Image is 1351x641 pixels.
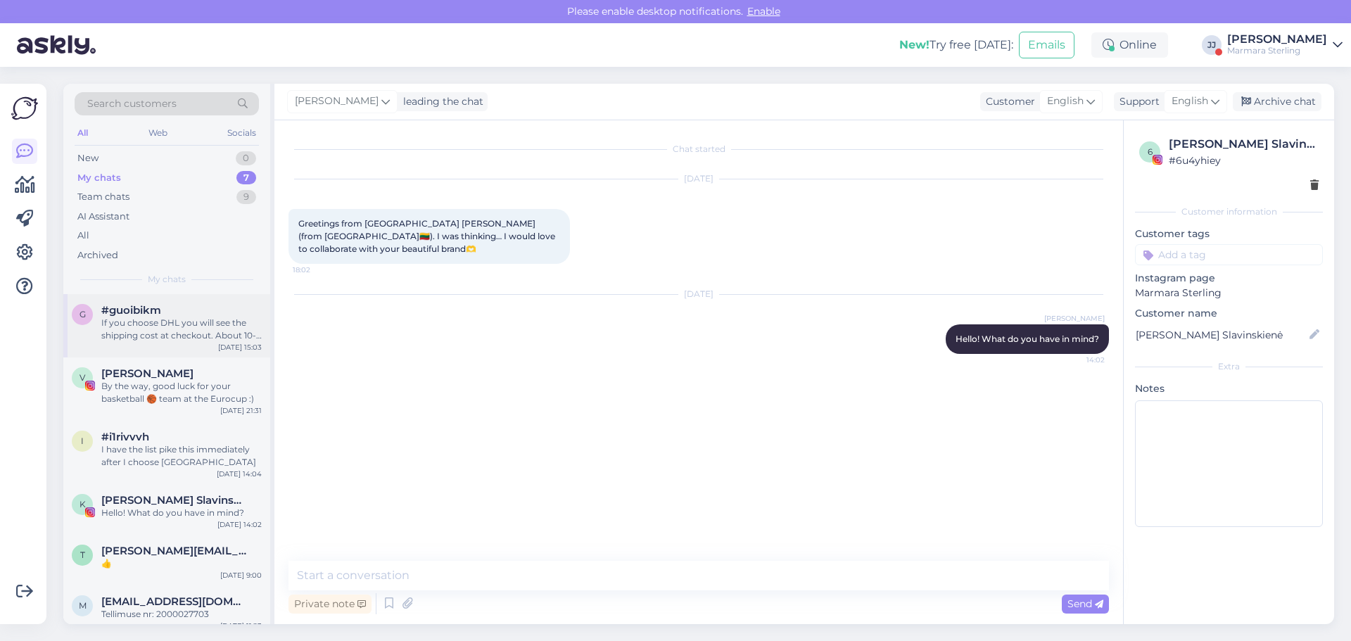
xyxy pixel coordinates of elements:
div: [DATE] 11:23 [220,621,262,631]
div: Customer information [1135,205,1323,218]
div: 👍 [101,557,262,570]
span: Karolina Kriukelytė Slavinskienė [101,494,248,507]
span: Greetings from [GEOGRAPHIC_DATA] [PERSON_NAME] (from [GEOGRAPHIC_DATA]🇱🇹). I was thinking… I woul... [298,218,557,254]
div: My chats [77,171,121,185]
div: Customer [980,94,1035,109]
span: [PERSON_NAME] [295,94,379,109]
span: Search customers [87,96,177,111]
span: m [79,600,87,611]
span: #i1rivvvh [101,431,149,443]
div: AI Assistant [77,210,129,224]
div: 9 [236,190,256,204]
span: K [80,499,86,509]
div: [DATE] 14:04 [217,469,262,479]
div: Try free [DATE]: [899,37,1013,53]
span: My chats [148,273,186,286]
span: g [80,309,86,319]
div: [DATE] [288,172,1109,185]
span: Vassiliki Rega [101,367,194,380]
span: Send [1067,597,1103,610]
div: [PERSON_NAME] [1227,34,1327,45]
div: Archived [77,248,118,262]
div: Web [146,124,170,142]
div: Online [1091,32,1168,58]
div: Chat started [288,143,1109,156]
span: English [1047,94,1084,109]
div: [DATE] 9:00 [220,570,262,580]
p: Customer name [1135,306,1323,321]
input: Add name [1136,327,1307,343]
div: [DATE] 15:03 [218,342,262,353]
div: All [77,229,89,243]
p: Instagram page [1135,271,1323,286]
div: All [75,124,91,142]
p: Notes [1135,381,1323,396]
span: 18:02 [293,265,345,275]
button: Emails [1019,32,1074,58]
div: Team chats [77,190,129,204]
div: # 6u4yhiey [1169,153,1319,168]
span: Hello! What do you have in mind? [956,334,1099,344]
span: i [81,436,84,446]
div: Marmara Sterling [1227,45,1327,56]
span: #guoibikm [101,304,161,317]
span: Enable [743,5,785,18]
div: [DATE] 21:31 [220,405,262,416]
p: Marmara Sterling [1135,286,1323,300]
div: Hello! What do you have in mind? [101,507,262,519]
p: Customer tags [1135,227,1323,241]
div: If you choose DHL you will see the shipping cost at checkout. About 10-15 eur. If you choose stan... [101,317,262,342]
div: leading the chat [398,94,483,109]
div: 7 [236,171,256,185]
span: t [80,550,85,560]
span: mlaadoga@gmail.com [101,595,248,608]
span: [PERSON_NAME] [1044,313,1105,324]
b: New! [899,38,930,51]
div: Private note [288,595,372,614]
span: tanya-solnce5@mail.ru [101,545,248,557]
div: By the way, good luck for your basketball 🏀 team at the Eurocup :) [101,380,262,405]
input: Add a tag [1135,244,1323,265]
span: English [1172,94,1208,109]
div: Support [1114,94,1160,109]
div: [PERSON_NAME] Slavinskienė [1169,136,1319,153]
div: Tellimuse nr: 2000027703 [101,608,262,621]
div: Archive chat [1233,92,1321,111]
div: [DATE] 14:02 [217,519,262,530]
div: Extra [1135,360,1323,373]
span: 6 [1148,146,1153,157]
span: V [80,372,85,383]
div: JJ [1202,35,1222,55]
img: Askly Logo [11,95,38,122]
span: 14:02 [1052,355,1105,365]
div: Socials [224,124,259,142]
div: I have the list pike this immediately after I choose [GEOGRAPHIC_DATA] [101,443,262,469]
div: New [77,151,99,165]
div: 0 [236,151,256,165]
a: [PERSON_NAME]Marmara Sterling [1227,34,1343,56]
div: [DATE] [288,288,1109,300]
